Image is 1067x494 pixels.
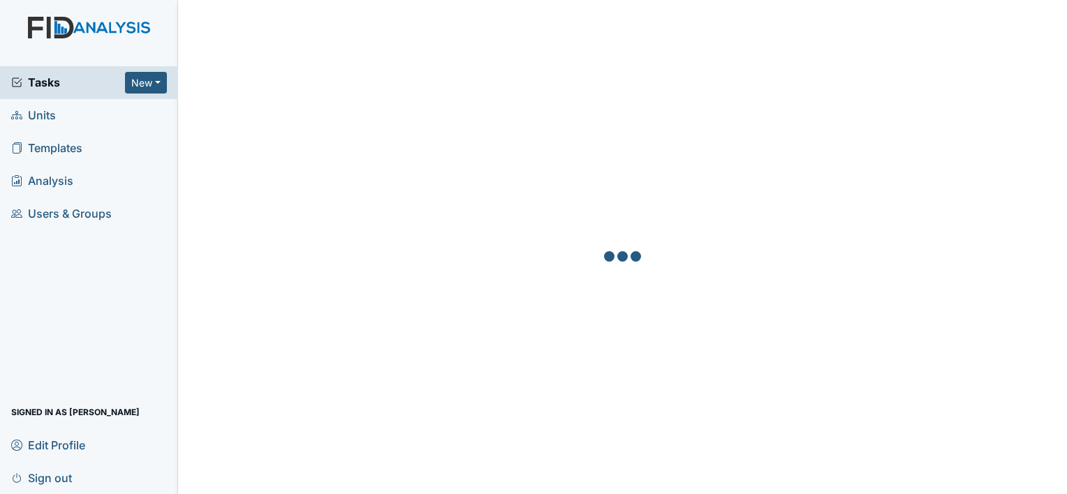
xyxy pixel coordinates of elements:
[11,105,56,126] span: Units
[11,74,125,91] a: Tasks
[11,203,112,225] span: Users & Groups
[11,467,72,488] span: Sign out
[11,401,140,423] span: Signed in as [PERSON_NAME]
[11,137,82,159] span: Templates
[11,170,73,192] span: Analysis
[11,434,85,456] span: Edit Profile
[125,72,167,93] button: New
